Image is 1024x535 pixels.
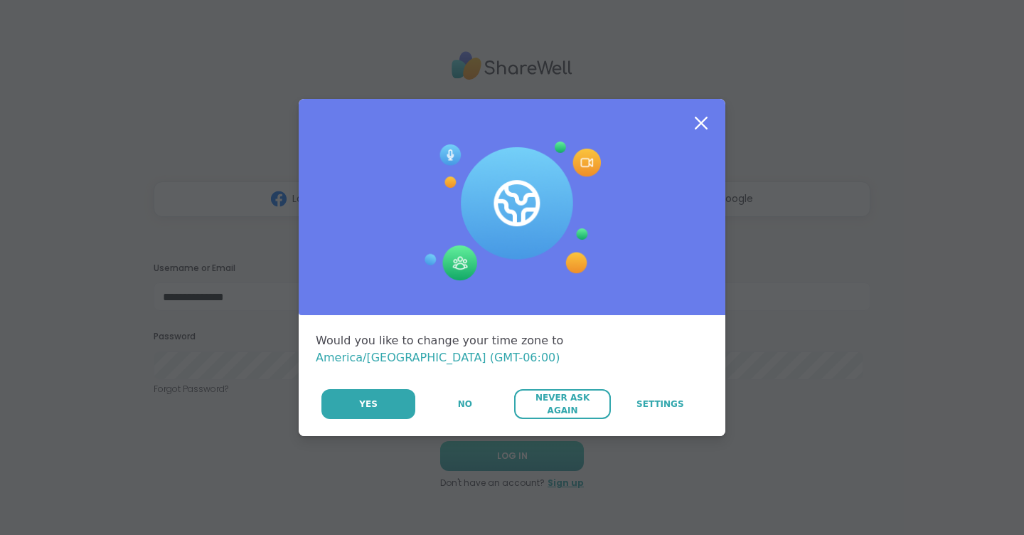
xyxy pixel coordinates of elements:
button: Never Ask Again [514,389,610,419]
button: Yes [321,389,415,419]
span: America/[GEOGRAPHIC_DATA] (GMT-06:00) [316,351,560,364]
span: Never Ask Again [521,391,603,417]
span: No [458,398,472,410]
button: No [417,389,513,419]
span: Yes [359,398,378,410]
span: Settings [636,398,684,410]
a: Settings [612,389,708,419]
img: Session Experience [423,142,601,281]
div: Would you like to change your time zone to [316,332,708,366]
